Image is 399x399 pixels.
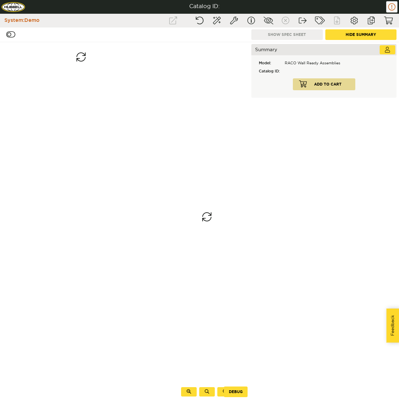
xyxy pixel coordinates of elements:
[282,59,343,67] div: RACO Wall Ready Assemblies
[251,44,397,55] div: Summary
[325,29,397,40] button: Hide Summary
[224,387,248,397] button: Debug
[189,3,220,11] div: Catalog ID:
[255,59,282,67] div: Model
[1,17,40,24] div: System: Demo
[255,67,282,75] div: Catalog ID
